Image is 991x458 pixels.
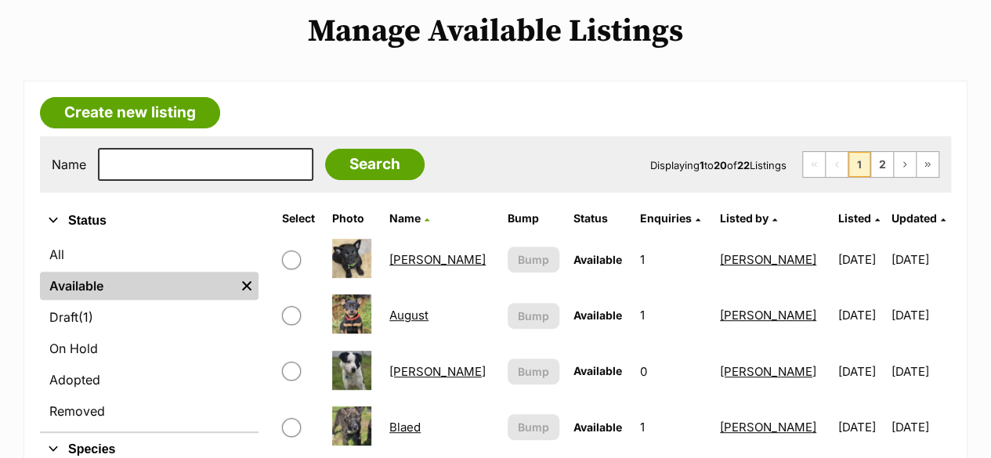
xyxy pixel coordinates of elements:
td: [DATE] [892,344,949,398]
th: Status [567,206,633,231]
a: [PERSON_NAME] [389,364,486,379]
a: [PERSON_NAME] [720,364,816,379]
nav: Pagination [802,151,939,178]
th: Bump [501,206,565,231]
a: Available [40,272,235,300]
a: Page 2 [871,152,893,177]
strong: 20 [714,159,727,171]
span: Listed [838,211,871,225]
button: Bump [508,414,559,440]
a: Listed [838,211,880,225]
a: All [40,240,259,269]
button: Bump [508,303,559,329]
button: Status [40,211,259,231]
a: Blaed [389,420,421,435]
td: [DATE] [832,400,890,454]
span: Available [573,253,622,266]
span: Bump [518,363,549,380]
span: First page [803,152,825,177]
td: 1 [634,288,712,342]
td: 0 [634,344,712,398]
span: Available [573,420,622,434]
a: Create new listing [40,97,220,128]
div: Status [40,237,259,431]
td: [DATE] [832,288,890,342]
td: [DATE] [892,288,949,342]
span: Available [573,364,622,377]
button: Bump [508,247,559,272]
span: (1) [78,308,93,326]
a: Last page [917,152,939,177]
a: Remove filter [235,272,259,300]
a: [PERSON_NAME] [720,252,816,267]
a: Name [389,211,429,225]
td: 1 [634,233,712,287]
th: Select [276,206,324,231]
span: Listed by [720,211,769,225]
span: Previous page [826,152,848,177]
a: Enquiries [640,211,700,225]
td: [DATE] [832,233,890,287]
strong: 22 [737,159,750,171]
input: Search [325,149,425,180]
a: August [389,308,429,323]
td: 1 [634,400,712,454]
span: Available [573,308,622,322]
a: Listed by [720,211,777,225]
button: Bump [508,359,559,384]
a: Draft [40,303,259,331]
span: Updated [892,211,937,225]
a: Adopted [40,366,259,394]
td: [DATE] [892,400,949,454]
span: Bump [518,419,549,435]
a: Next page [894,152,916,177]
a: Updated [892,211,946,225]
span: Name [389,211,421,225]
td: [DATE] [892,233,949,287]
span: Bump [518,251,549,268]
span: translation missing: en.admin.listings.index.attributes.enquiries [640,211,692,225]
label: Name [52,157,86,171]
strong: 1 [700,159,704,171]
span: Displaying to of Listings [650,159,787,171]
span: Page 1 [848,152,870,177]
a: [PERSON_NAME] [720,420,816,435]
a: [PERSON_NAME] [389,252,486,267]
span: Bump [518,308,549,324]
td: [DATE] [832,344,890,398]
a: On Hold [40,334,259,362]
a: Removed [40,397,259,425]
a: [PERSON_NAME] [720,308,816,323]
th: Photo [326,206,382,231]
